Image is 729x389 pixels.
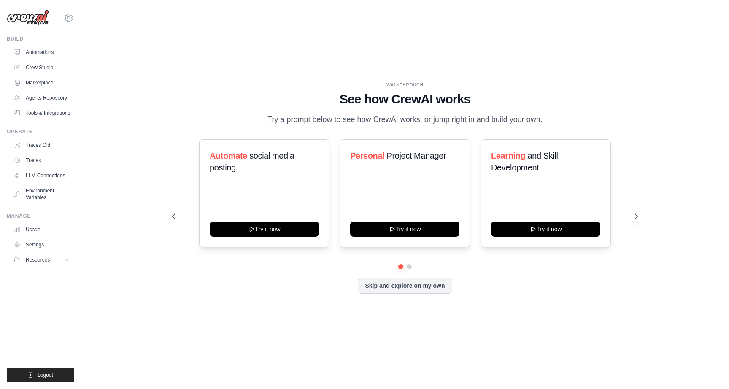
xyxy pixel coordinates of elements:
button: Logout [7,368,74,382]
a: Tools & Integrations [10,106,74,120]
a: LLM Connections [10,169,74,182]
span: and Skill Development [491,151,558,172]
span: Learning [491,151,525,160]
a: Crew Studio [10,61,74,74]
a: Automations [10,46,74,59]
img: Logo [7,10,49,26]
span: Logout [38,372,53,378]
a: Settings [10,238,74,251]
a: Traces Old [10,138,74,152]
a: Marketplace [10,76,74,89]
button: Resources [10,253,74,267]
span: social media posting [210,151,294,172]
div: Manage [7,213,74,219]
div: Build [7,35,74,42]
span: Project Manager [387,151,446,160]
p: Try a prompt below to see how CrewAI works, or jump right in and build your own. [263,113,547,126]
h1: See how CrewAI works [172,92,638,107]
span: Resources [26,257,50,263]
a: Environment Variables [10,184,74,204]
a: Agents Repository [10,91,74,105]
button: Try it now [350,222,459,237]
span: Automate [210,151,247,160]
div: WALKTHROUGH [172,82,638,88]
button: Skip and explore on my own [358,278,452,294]
button: Try it now [210,222,319,237]
a: Usage [10,223,74,236]
button: Try it now [491,222,600,237]
span: Personal [350,151,384,160]
div: Operate [7,128,74,135]
a: Traces [10,154,74,167]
